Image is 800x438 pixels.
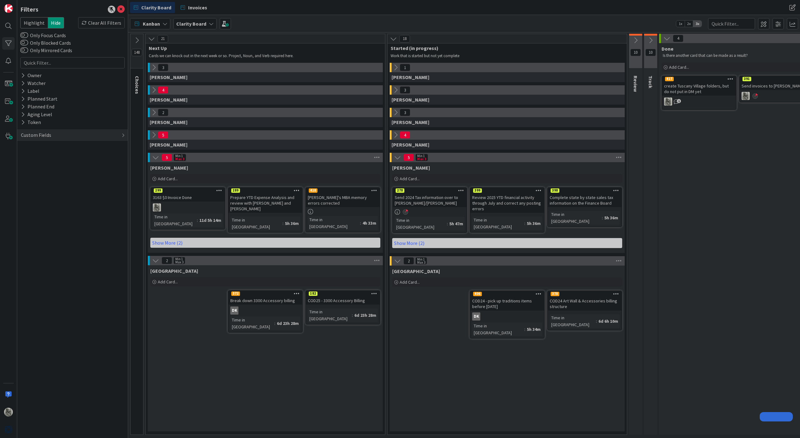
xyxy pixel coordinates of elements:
[306,193,380,207] div: [PERSON_NAME]'s MBA memory errors corrected
[664,97,672,106] img: PA
[150,142,187,148] span: Hannah
[693,21,702,27] span: 3x
[548,188,622,207] div: 398Complete state by state sales tax information on the Finance Board
[396,188,404,193] div: 278
[596,318,597,325] span: :
[151,188,225,193] div: 299
[150,268,198,274] span: Devon
[150,97,187,103] span: Lisa T.
[632,76,639,92] span: Review
[20,39,71,47] label: Only Blocked Cards
[392,165,430,171] span: Philip
[392,119,429,125] span: Lisa K.
[20,111,53,118] div: Aging Level
[470,312,544,321] div: DK
[150,238,380,248] a: Show More (2)
[162,154,172,161] span: 5
[305,290,380,325] a: 182COD25 - 3300 Accessory BillingTime in [GEOGRAPHIC_DATA]:6d 23h 28m
[472,217,524,230] div: Time in [GEOGRAPHIC_DATA]
[306,188,380,207] div: 418[PERSON_NAME]'s MBA memory errors corrected
[20,118,42,126] div: Token
[143,20,160,27] span: Kanban
[470,291,544,297] div: 406
[197,217,198,224] span: :
[417,258,425,261] div: Min 1
[391,53,619,58] p: Work that is started but not yet complete
[151,188,225,202] div: 2993163 $0 Invoice Done
[20,47,28,53] button: Only Mirrored Cards
[176,21,206,27] b: Clarity Board
[472,322,524,336] div: Time in [GEOGRAPHIC_DATA]
[470,297,544,311] div: COD24 - pick up traditions items before [DATE]
[306,296,380,305] div: COD25 - 3300 Accessory Billing
[548,188,622,193] div: 398
[393,193,467,207] div: Send 2024 Tax information over to [PERSON_NAME]/[PERSON_NAME]
[158,64,168,71] span: 3
[175,257,183,261] div: Min 1
[417,261,425,264] div: Max 3
[647,76,654,88] span: Track
[662,82,736,96] div: create Tuscany Village folders, but do not put in DM yet
[20,57,125,68] input: Quick Filter...
[548,291,622,311] div: 378COD24 Art Wall & Accessories billing structure
[230,217,282,230] div: Time in [GEOGRAPHIC_DATA]
[157,35,168,42] span: 21
[309,188,317,193] div: 418
[149,53,377,58] p: Cards we can knock out in the next week or so. Project, Noun, and Verb required here.
[20,40,28,46] button: Only Blocked Cards
[283,220,300,227] div: 5h 36m
[392,142,429,148] span: Hannah
[308,308,352,322] div: Time in [GEOGRAPHIC_DATA]
[391,45,619,51] span: Started (in progress)
[158,176,178,182] span: Add Card...
[158,279,178,285] span: Add Card...
[470,193,544,213] div: Review 2025 YTD financial activity through July and correct any posting errors
[20,32,66,39] label: Only Focus Cards
[282,220,283,227] span: :
[548,291,622,297] div: 378
[162,257,172,264] span: 2
[597,318,620,325] div: 6d 6h 10m
[393,188,467,207] div: 278Send 2024 Tax information over to [PERSON_NAME]/[PERSON_NAME]
[662,76,736,82] div: 417
[547,291,622,331] a: 378COD24 Art Wall & Accessories billing structureTime in [GEOGRAPHIC_DATA]:6d 6h 10m
[175,261,183,264] div: Max 3
[306,291,380,305] div: 182COD25 - 3300 Accessory Billing
[603,214,620,221] div: 5h 36m
[392,187,467,233] a: 278Send 2024 Tax information over to [PERSON_NAME]/[PERSON_NAME]Time in [GEOGRAPHIC_DATA]:5h 47m
[228,187,303,233] a: 289Prepare YTD Expense Analysis and review with [PERSON_NAME] and [PERSON_NAME]Time in [GEOGRAPHI...
[673,35,683,42] span: 4
[158,86,168,94] span: 4
[550,211,602,225] div: Time in [GEOGRAPHIC_DATA]
[305,187,380,232] a: 418[PERSON_NAME]'s MBA memory errors correctedTime in [GEOGRAPHIC_DATA]:4h 33m
[677,99,681,103] span: 1
[448,220,465,227] div: 5h 47m
[158,109,168,116] span: 2
[676,21,685,27] span: 1x
[20,103,55,111] div: Planned End
[353,312,378,319] div: 6d 23h 28m
[395,217,447,231] div: Time in [GEOGRAPHIC_DATA]
[473,188,482,193] div: 399
[685,21,693,27] span: 2x
[399,35,410,42] span: 18
[662,76,736,96] div: 417create Tuscany Village folders, but do not put in DM yet
[151,193,225,202] div: 3163 $0 Invoice Done
[473,292,482,296] div: 406
[228,188,302,213] div: 289Prepare YTD Expense Analysis and review with [PERSON_NAME] and [PERSON_NAME]
[20,72,42,79] div: Owner
[630,49,641,56] span: 10
[742,92,750,100] img: PA
[308,216,360,230] div: Time in [GEOGRAPHIC_DATA]
[20,47,72,54] label: Only Mirrored Cards
[470,187,545,233] a: 399Review 2025 YTD financial activity through July and correct any posting errorsTime in [GEOGRAP...
[231,291,240,296] div: 372
[177,2,211,13] a: Invoices
[306,291,380,296] div: 182
[274,320,275,327] span: :
[662,46,673,52] span: Done
[153,203,161,212] img: PA
[228,193,302,213] div: Prepare YTD Expense Analysis and review with [PERSON_NAME] and [PERSON_NAME]
[392,268,440,274] span: Devon
[447,220,448,227] span: :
